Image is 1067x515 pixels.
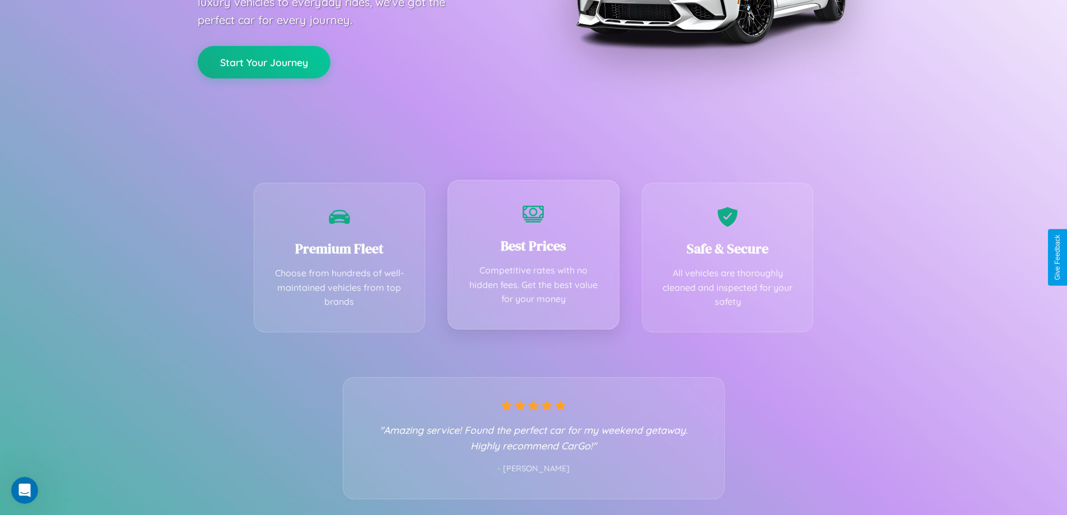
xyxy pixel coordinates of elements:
p: Choose from hundreds of well-maintained vehicles from top brands [271,266,408,309]
p: Competitive rates with no hidden fees. Get the best value for your money [465,263,602,307]
h3: Premium Fleet [271,239,408,258]
iframe: Intercom live chat [11,477,38,504]
p: "Amazing service! Found the perfect car for my weekend getaway. Highly recommend CarGo!" [366,422,702,453]
h3: Best Prices [465,236,602,255]
button: Start Your Journey [198,46,330,78]
p: - [PERSON_NAME] [366,462,702,476]
div: Give Feedback [1054,235,1061,280]
p: All vehicles are thoroughly cleaned and inspected for your safety [659,266,796,309]
h3: Safe & Secure [659,239,796,258]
